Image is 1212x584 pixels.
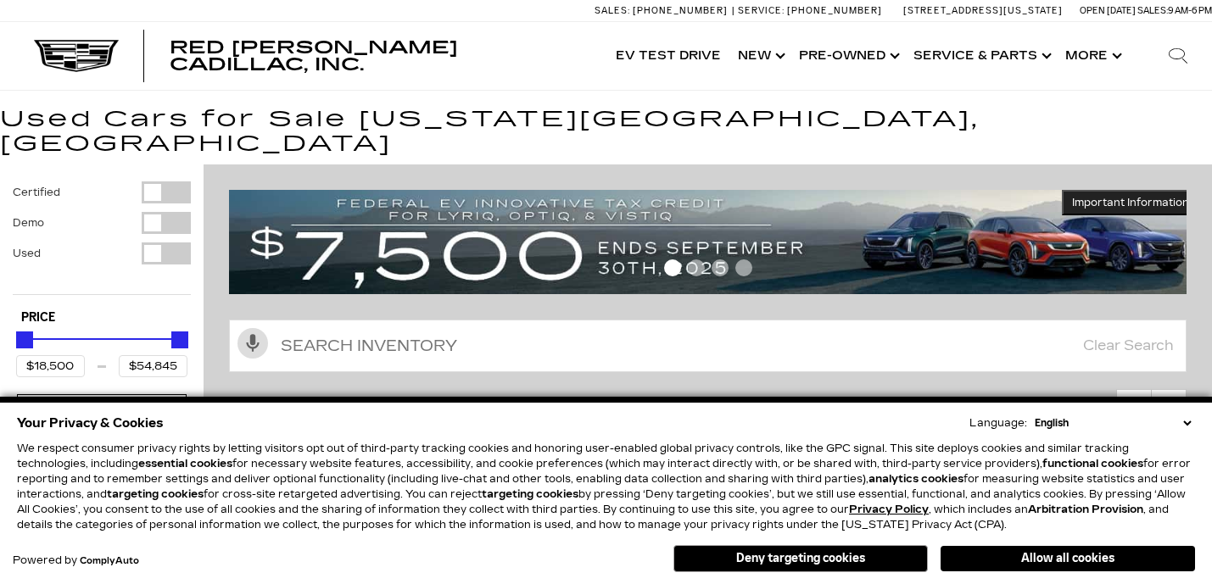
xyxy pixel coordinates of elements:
[1030,415,1195,431] select: Language Select
[170,37,458,75] span: Red [PERSON_NAME] Cadillac, Inc.
[849,503,929,515] a: Privacy Policy
[729,22,790,90] a: New
[170,39,590,73] a: Red [PERSON_NAME] Cadillac, Inc.
[13,555,139,566] div: Powered by
[735,259,752,276] span: Go to slide 4
[712,259,729,276] span: Go to slide 3
[732,6,886,15] a: Service: [PHONE_NUMBER]
[138,458,232,470] strong: essential cookies
[107,488,204,500] strong: targeting cookies
[1080,5,1136,16] span: Open [DATE]
[969,418,1027,428] div: Language:
[607,22,729,90] a: EV Test Drive
[237,328,268,359] svg: Click to toggle on voice search
[17,394,187,440] div: ModelModel
[21,310,182,325] h5: Price
[17,441,1195,532] p: We respect consumer privacy rights by letting visitors opt out of third-party tracking cookies an...
[738,5,785,16] span: Service:
[119,355,187,377] input: Maximum
[16,331,33,348] div: Minimum Price
[80,556,139,566] a: ComplyAuto
[482,488,578,500] strong: targeting cookies
[1072,196,1189,209] span: Important Information
[13,181,191,294] div: Filter by Vehicle Type
[903,5,1063,16] a: [STREET_ADDRESS][US_STATE]
[1057,22,1127,90] button: More
[633,5,728,16] span: [PHONE_NUMBER]
[229,391,935,455] span: 5 Vehicles for Sale in [US_STATE][GEOGRAPHIC_DATA], [GEOGRAPHIC_DATA]
[1168,5,1212,16] span: 9 AM-6 PM
[673,545,928,572] button: Deny targeting cookies
[595,6,732,15] a: Sales: [PHONE_NUMBER]
[1137,5,1168,16] span: Sales:
[13,184,60,201] label: Certified
[869,473,963,485] strong: analytics cookies
[941,546,1195,571] button: Allow all cookies
[688,259,705,276] span: Go to slide 2
[17,411,164,435] span: Your Privacy & Cookies
[664,259,681,276] span: Go to slide 1
[16,325,187,377] div: Price
[790,22,905,90] a: Pre-Owned
[13,245,41,262] label: Used
[171,331,188,348] div: Maximum Price
[595,5,630,16] span: Sales:
[229,190,1199,294] img: vrp-tax-ending-august-version
[787,5,882,16] span: [PHONE_NUMBER]
[1042,458,1143,470] strong: functional cookies
[13,214,44,231] label: Demo
[229,320,1187,372] input: Search Inventory
[34,40,119,72] img: Cadillac Dark Logo with Cadillac White Text
[16,355,85,377] input: Minimum
[905,22,1057,90] a: Service & Parts
[1028,503,1143,515] strong: Arbitration Provision
[1062,190,1199,215] button: Important Information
